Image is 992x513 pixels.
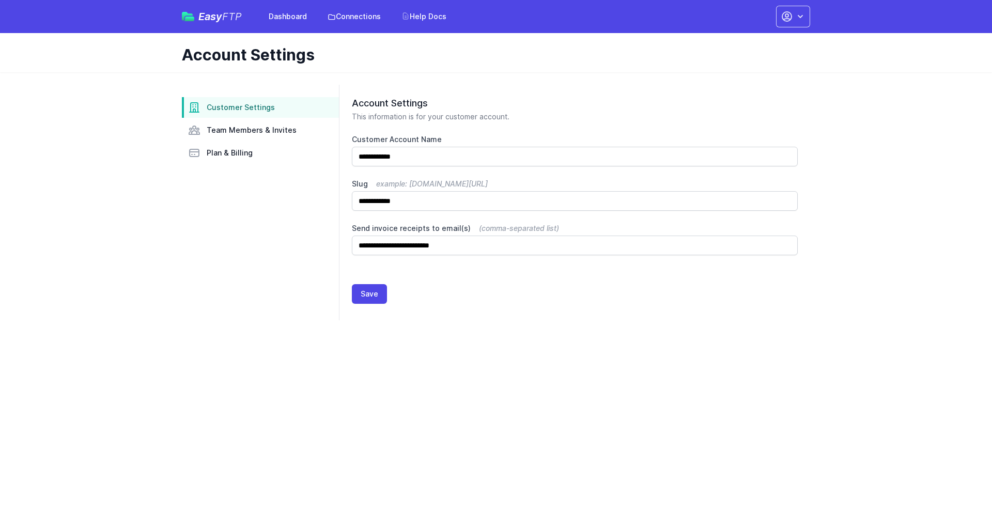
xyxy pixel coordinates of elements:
a: Connections [321,7,387,26]
a: Dashboard [262,7,313,26]
a: Team Members & Invites [182,120,339,141]
a: Help Docs [395,7,453,26]
h2: Account Settings [352,97,798,110]
h1: Account Settings [182,45,802,64]
label: Customer Account Name [352,134,798,145]
span: FTP [222,10,242,23]
p: This information is for your customer account. [352,112,798,122]
img: easyftp_logo.png [182,12,194,21]
a: Customer Settings [182,97,339,118]
span: Team Members & Invites [207,125,297,135]
a: Plan & Billing [182,143,339,163]
span: Easy [198,11,242,22]
span: Plan & Billing [207,148,253,158]
span: Customer Settings [207,102,275,113]
label: Send invoice receipts to email(s) [352,223,798,234]
span: example: [DOMAIN_NAME][URL] [376,179,488,188]
span: (comma-separated list) [479,224,559,232]
a: EasyFTP [182,11,242,22]
button: Save [352,284,387,304]
label: Slug [352,179,798,189]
